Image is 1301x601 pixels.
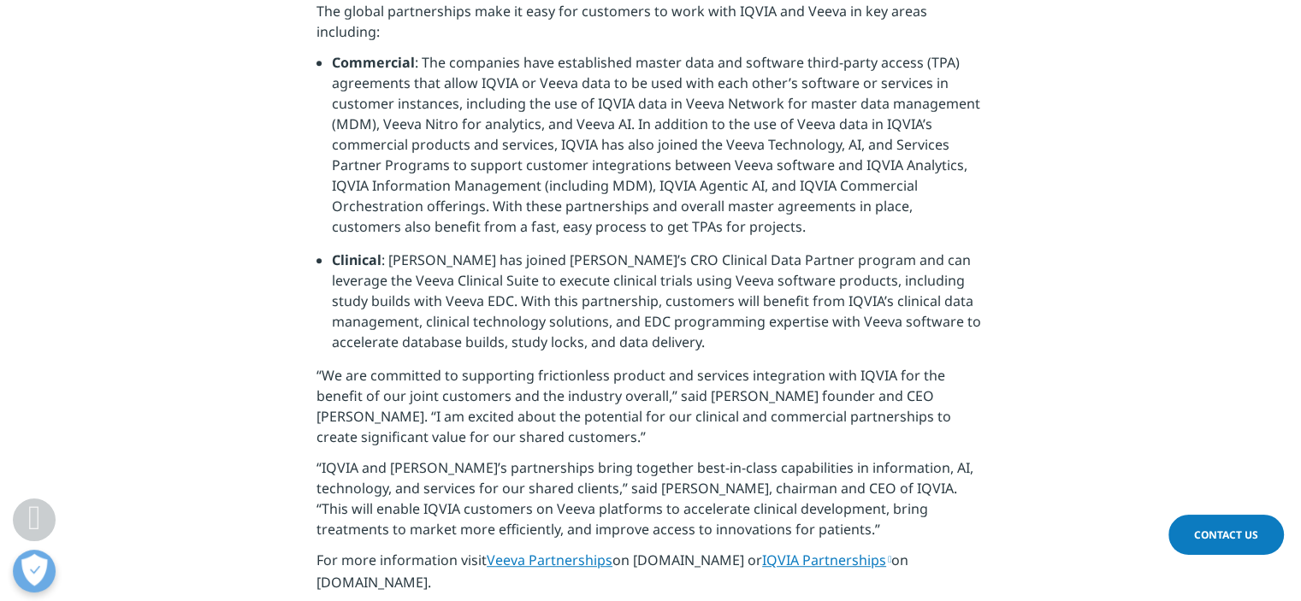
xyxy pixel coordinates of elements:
p: “IQVIA and [PERSON_NAME]’s partnerships bring together best-in-class capabilities in information,... [316,457,985,550]
p: “We are committed to supporting frictionless product and services integration with IQVIA for the ... [316,365,985,457]
p: The global partnerships make it easy for customers to work with IQVIA and Veeva in key areas incl... [316,1,985,52]
li: : The companies have established master data and software third-party access (TPA) agreements tha... [332,52,985,250]
strong: Clinical [332,250,381,269]
a: IQVIA Partnerships [762,551,891,569]
li: : [PERSON_NAME] has joined [PERSON_NAME]’s CRO Clinical Data Partner program and can leverage the... [332,250,985,365]
button: Ouvrir le centre de préférences [13,550,56,592]
span: Contact Us [1194,527,1258,542]
a: Veeva Partnerships [487,551,612,569]
strong: Commercial [332,53,415,72]
a: Contact Us [1168,515,1284,555]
